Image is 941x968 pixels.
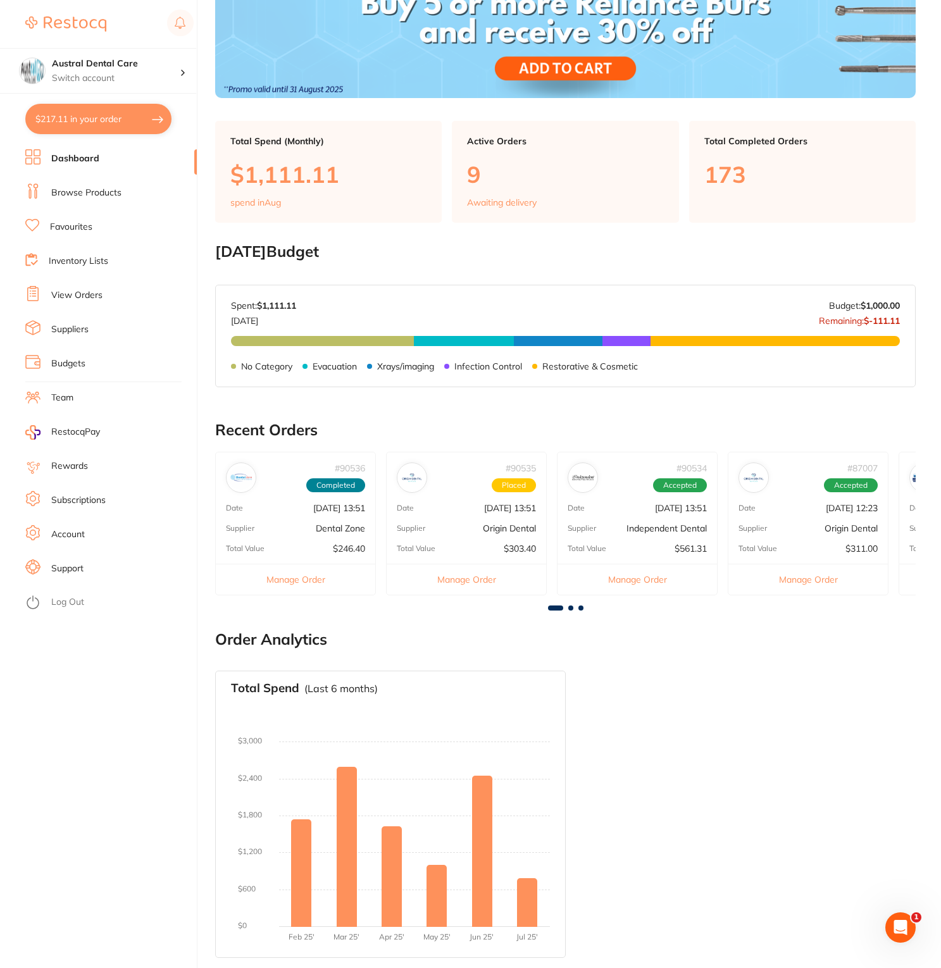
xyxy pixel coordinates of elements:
[542,361,638,371] p: Restorative & Cosmetic
[25,425,100,440] a: RestocqPay
[911,912,921,922] span: 1
[452,121,678,223] a: Active Orders9Awaiting delivery
[845,543,878,554] p: $311.00
[467,136,663,146] p: Active Orders
[861,300,900,311] strong: $1,000.00
[215,243,916,261] h2: [DATE] Budget
[653,478,707,492] span: Accepted
[51,460,88,473] a: Rewards
[676,463,707,473] p: # 90534
[241,361,292,371] p: No Category
[506,463,536,473] p: # 90535
[51,528,85,541] a: Account
[454,361,522,371] p: Infection Control
[909,504,926,512] p: Date
[51,426,100,438] span: RestocqPay
[492,478,536,492] span: Placed
[568,524,596,533] p: Supplier
[215,121,442,223] a: Total Spend (Monthly)$1,111.11spend inAug
[467,197,537,208] p: Awaiting delivery
[49,255,108,268] a: Inventory Lists
[909,524,938,533] p: Supplier
[51,289,103,302] a: View Orders
[229,466,253,490] img: Dental Zone
[306,478,365,492] span: Completed
[51,392,73,404] a: Team
[231,681,299,695] h3: Total Spend
[304,683,378,694] p: (Last 6 months)
[484,503,536,513] p: [DATE] 13:51
[230,197,281,208] p: spend in Aug
[400,466,424,490] img: Origin Dental
[913,466,937,490] img: Erskine Dental
[742,466,766,490] img: Origin Dental
[397,544,435,553] p: Total Value
[51,596,84,609] a: Log Out
[377,361,434,371] p: Xrays/imaging
[51,323,89,336] a: Suppliers
[829,301,900,311] p: Budget:
[571,466,595,490] img: Independent Dental
[25,16,106,32] img: Restocq Logo
[738,544,777,553] p: Total Value
[316,523,365,533] p: Dental Zone
[864,315,900,326] strong: $-111.11
[568,504,585,512] p: Date
[467,161,663,187] p: 9
[558,564,717,595] button: Manage Order
[226,544,265,553] p: Total Value
[728,564,888,595] button: Manage Order
[397,524,425,533] p: Supplier
[313,503,365,513] p: [DATE] 13:51
[885,912,916,943] iframe: Intercom live chat
[568,544,606,553] p: Total Value
[50,221,92,233] a: Favourites
[738,524,767,533] p: Supplier
[51,152,99,165] a: Dashboard
[52,58,180,70] h4: Austral Dental Care
[231,301,296,311] p: Spent:
[25,593,193,613] button: Log Out
[51,357,85,370] a: Budgets
[257,300,296,311] strong: $1,111.11
[504,543,536,554] p: $303.40
[230,136,427,146] p: Total Spend (Monthly)
[25,9,106,39] a: Restocq Logo
[825,523,878,533] p: Origin Dental
[25,104,171,134] button: $217.11 in your order
[847,463,878,473] p: # 87007
[25,425,41,440] img: RestocqPay
[333,543,365,554] p: $246.40
[689,121,916,223] a: Total Completed Orders173
[704,161,900,187] p: 173
[819,311,900,326] p: Remaining:
[704,136,900,146] p: Total Completed Orders
[226,504,243,512] p: Date
[655,503,707,513] p: [DATE] 13:51
[51,187,122,199] a: Browse Products
[215,631,916,648] h2: Order Analytics
[313,361,357,371] p: Evacuation
[675,543,707,554] p: $561.31
[626,523,707,533] p: Independent Dental
[824,478,878,492] span: Accepted
[51,562,84,575] a: Support
[216,564,375,595] button: Manage Order
[215,421,916,439] h2: Recent Orders
[387,564,546,595] button: Manage Order
[231,311,296,326] p: [DATE]
[20,58,45,84] img: Austral Dental Care
[52,72,180,85] p: Switch account
[397,504,414,512] p: Date
[826,503,878,513] p: [DATE] 12:23
[483,523,536,533] p: Origin Dental
[230,161,427,187] p: $1,111.11
[738,504,756,512] p: Date
[226,524,254,533] p: Supplier
[51,494,106,507] a: Subscriptions
[335,463,365,473] p: # 90536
